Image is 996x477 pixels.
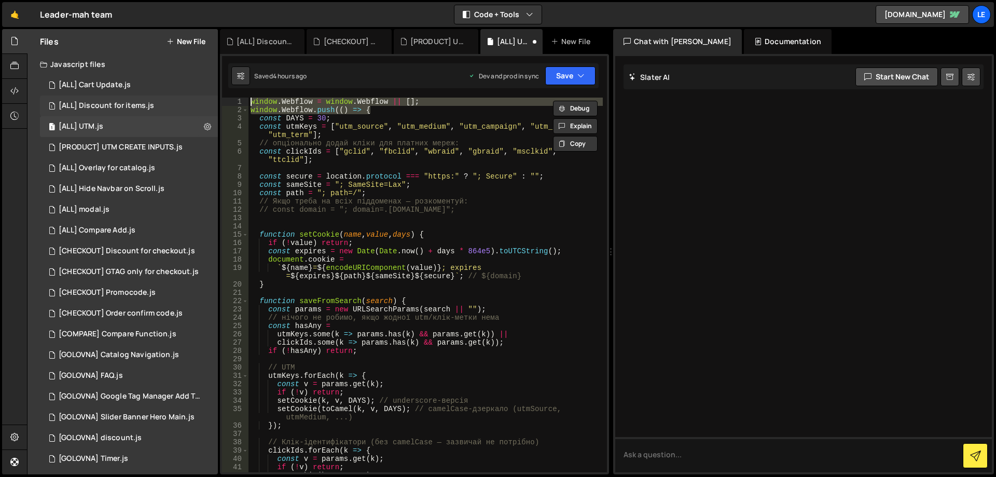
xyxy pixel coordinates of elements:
div: 24 [222,314,248,322]
div: 16298/45243.js [40,241,218,262]
div: 6 [222,147,248,164]
div: 26 [222,330,248,338]
div: 3 [222,114,248,122]
div: 16298/44400.js [40,448,218,469]
div: 16298/44879.js [40,303,218,324]
div: 12 [222,206,248,214]
div: [PRODUCT] UTM CREATE INPUTS.js [410,36,466,47]
div: 16298/44469.js [40,386,222,407]
div: [GOLOVNA] discount.js [59,433,142,443]
div: 16298/44401.js [40,407,218,428]
div: [ALL] UTM.js [59,122,103,131]
div: 30 [222,363,248,372]
div: 20 [222,280,248,289]
div: 16298/44463.js [40,365,218,386]
div: 1 [222,98,248,106]
div: 16298/44467.js [40,75,218,96]
div: Leader-mah team [40,8,112,21]
div: 33 [222,388,248,397]
div: 16298/44855.js [40,345,218,365]
button: Copy [553,136,598,152]
div: 16298/44466.js [40,428,218,448]
div: 19 [222,264,248,280]
div: 23 [222,305,248,314]
div: 16298/45098.js [40,220,218,241]
div: [ALL] modal.js [59,205,109,214]
h2: Files [40,36,59,47]
button: Explain [553,118,598,134]
div: 16298/45144.js [40,282,218,303]
div: 27 [222,338,248,347]
div: 10 [222,189,248,197]
div: 16298/45326.js [40,137,218,158]
div: 29 [222,355,248,363]
div: [ALL] Cart Update.js [59,80,131,90]
div: 39 [222,446,248,455]
div: 36 [222,421,248,430]
div: 28 [222,347,248,355]
div: [ALL] Overlay for catalog.js [59,163,155,173]
div: [CHECKOUT] Discount for checkout.js [324,36,379,47]
div: 16298/45418.js [40,96,218,116]
button: Save [545,66,596,85]
div: 17 [222,247,248,255]
div: Javascript files [27,54,218,75]
div: [GOLOVNA] Catalog Navigation.js [59,350,179,360]
div: 16298/45111.js [40,158,218,179]
span: 1 [49,124,55,132]
div: [GOLOVNA] FAQ.js [59,371,123,380]
div: 34 [222,397,248,405]
div: 16298/45143.js [40,262,218,282]
div: [ALL] Discount for items.js [59,101,154,111]
div: [COMPARE] Compare Function.js [59,330,176,339]
div: 5 [222,139,248,147]
div: [GOLOVNA] Slider Banner Hero Main.js [59,413,195,422]
div: [ALL] Hide Navbar on Scroll.js [59,184,164,194]
div: 18 [222,255,248,264]
div: [ALL] UTM.js [497,36,530,47]
div: 14 [222,222,248,230]
div: 41 [222,463,248,471]
div: Chat with [PERSON_NAME] [613,29,742,54]
button: Code + Tools [454,5,542,24]
div: [CHECKOUT] Discount for checkout.js [59,247,195,256]
div: [PRODUCT] UTM CREATE INPUTS.js [59,143,183,152]
div: 7 [222,164,248,172]
div: 21 [222,289,248,297]
button: Debug [553,101,598,116]
button: Start new chat [855,67,938,86]
div: 25 [222,322,248,330]
div: 8 [222,172,248,181]
a: [DOMAIN_NAME] [876,5,969,24]
span: 1 [49,103,55,111]
div: [CHECKOUT] Promocode.js [59,288,156,297]
div: 32 [222,380,248,388]
div: Dev and prod in sync [468,72,539,80]
a: 🤙 [2,2,27,27]
div: 13 [222,214,248,222]
div: [ALL] Discount for items.js [237,36,292,47]
div: 16298/45324.js [40,116,218,137]
div: 16298/45065.js [40,324,218,345]
div: 16298/44976.js [40,199,218,220]
button: New File [167,37,205,46]
div: 16298/44402.js [40,179,218,199]
div: 22 [222,297,248,305]
div: 11 [222,197,248,206]
div: 38 [222,438,248,446]
div: 35 [222,405,248,421]
div: [ALL] Compare Add.js [59,226,135,235]
div: 40 [222,455,248,463]
div: [GOLOVNA] Timer.js [59,454,128,464]
div: [GOLOVNA] Google Tag Manager Add To Cart.js [59,392,202,401]
h2: Slater AI [629,72,670,82]
div: New File [551,36,594,47]
div: 16 [222,239,248,247]
div: 4 [222,122,248,139]
div: [CHECKOUT] Order confirm code.js [59,309,183,318]
div: [CHECKOUT] GTAG only for checkout.js [59,267,199,277]
div: 37 [222,430,248,438]
a: Le [972,5,991,24]
div: 4 hours ago [273,72,307,80]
